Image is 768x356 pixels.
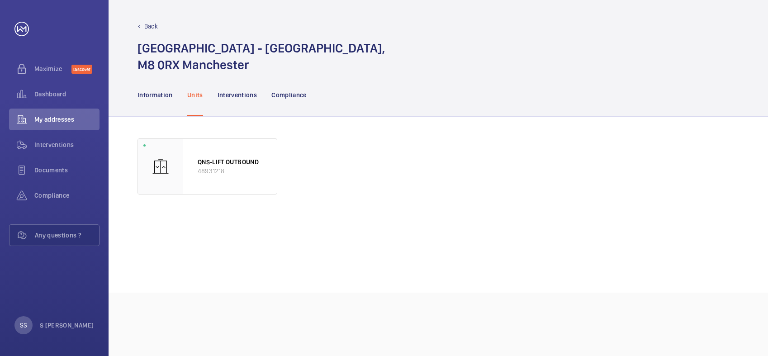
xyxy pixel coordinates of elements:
img: elevator.svg [152,157,170,176]
span: Maximize [34,64,71,73]
span: Discover [71,65,92,74]
span: Documents [34,166,100,175]
h1: [GEOGRAPHIC_DATA] - [GEOGRAPHIC_DATA], M8 0RX Manchester [137,40,385,73]
span: Interventions [34,140,100,149]
span: Dashboard [34,90,100,99]
p: Information [137,90,173,100]
span: Any questions ? [35,231,99,240]
span: My addresses [34,115,100,124]
p: 48931218 [198,166,262,176]
p: SS [20,321,27,330]
p: Compliance [271,90,307,100]
p: Back [144,22,158,31]
p: Units [187,90,203,100]
p: QNS-LIFT OUTBOUND [198,157,262,166]
span: Compliance [34,191,100,200]
p: Interventions [218,90,257,100]
p: S [PERSON_NAME] [40,321,94,330]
